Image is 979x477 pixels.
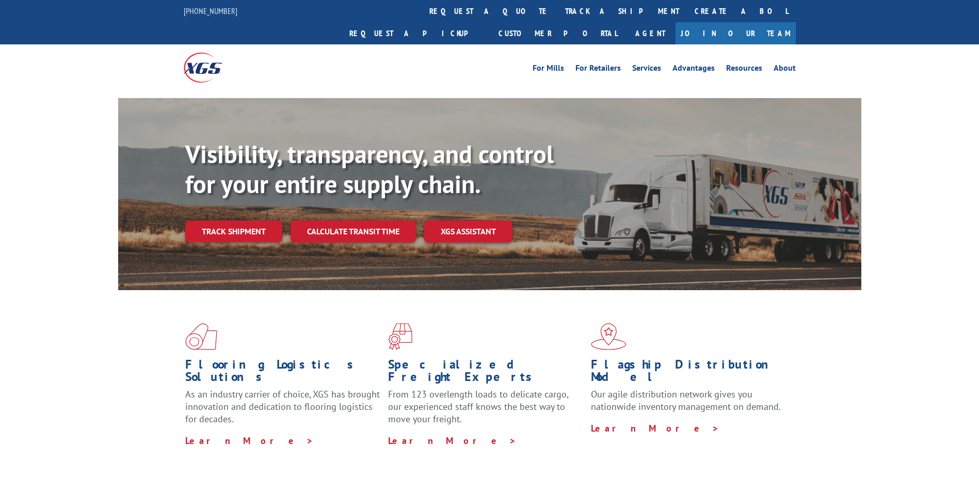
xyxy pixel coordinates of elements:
a: Learn More > [591,422,719,434]
a: About [774,64,796,75]
h1: Flagship Distribution Model [591,358,786,388]
a: Track shipment [185,220,282,242]
b: Visibility, transparency, and control for your entire supply chain. [185,138,554,200]
img: xgs-icon-flagship-distribution-model-red [591,323,627,350]
span: As an industry carrier of choice, XGS has brought innovation and dedication to flooring logistics... [185,388,380,425]
a: Request a pickup [342,22,491,44]
a: XGS ASSISTANT [424,220,512,243]
a: Services [632,64,661,75]
img: xgs-icon-total-supply-chain-intelligence-red [185,323,217,350]
a: For Retailers [575,64,621,75]
a: Agent [625,22,676,44]
img: xgs-icon-focused-on-flooring-red [388,323,412,350]
a: Learn More > [388,435,517,447]
h1: Flooring Logistics Solutions [185,358,380,388]
a: For Mills [533,64,564,75]
a: [PHONE_NUMBER] [184,6,237,16]
span: Our agile distribution network gives you nationwide inventory management on demand. [591,388,781,412]
a: Calculate transit time [291,220,416,243]
h1: Specialized Freight Experts [388,358,583,388]
a: Learn More > [185,435,314,447]
p: From 123 overlength loads to delicate cargo, our experienced staff knows the best way to move you... [388,388,583,434]
a: Advantages [672,64,715,75]
a: Join Our Team [676,22,796,44]
a: Customer Portal [491,22,625,44]
a: Resources [726,64,762,75]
